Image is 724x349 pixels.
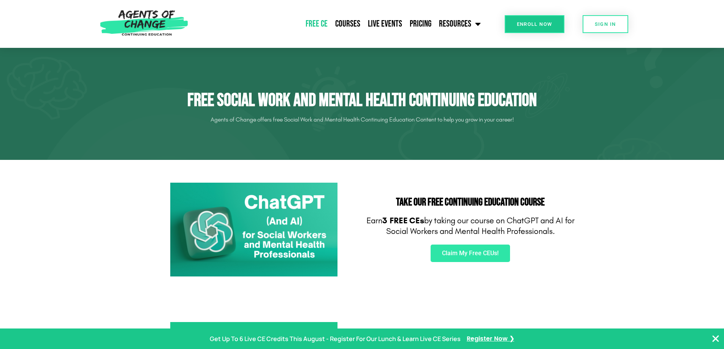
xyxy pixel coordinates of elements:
[442,250,499,256] span: Claim My Free CEUs!
[364,14,406,33] a: Live Events
[149,90,575,112] h1: Free Social Work and Mental Health Continuing Education
[595,22,616,27] span: SIGN IN
[149,114,575,126] p: Agents of Change offers free Social Work and Mental Health Continuing Education Content to help y...
[192,14,485,33] nav: Menu
[366,215,575,237] p: Earn by taking our course on ChatGPT and AI for Social Workers and Mental Health Professionals.
[517,22,552,27] span: Enroll Now
[435,14,485,33] a: Resources
[302,14,331,33] a: Free CE
[210,333,461,344] p: Get Up To 6 Live CE Credits This August - Register For Our Lunch & Learn Live CE Series
[406,14,435,33] a: Pricing
[505,15,564,33] a: Enroll Now
[366,197,575,208] h2: Take Our FREE Continuing Education Course
[583,15,628,33] a: SIGN IN
[711,334,720,343] button: Close Banner
[382,216,424,226] b: 3 FREE CEs
[431,245,510,262] a: Claim My Free CEUs!
[467,333,514,344] a: Register Now ❯
[331,14,364,33] a: Courses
